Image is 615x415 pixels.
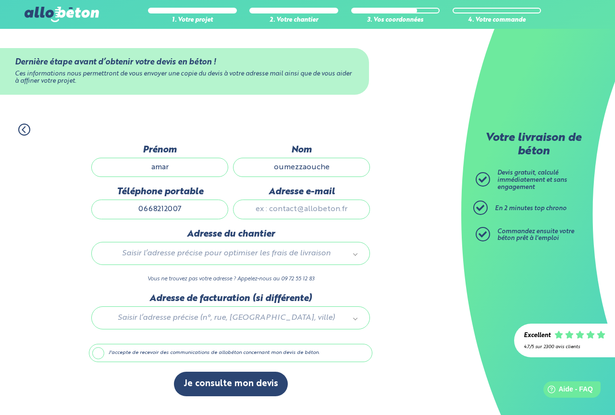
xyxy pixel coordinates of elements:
input: ex : 0642930817 [91,200,228,219]
div: Dernière étape avant d’obtenir votre devis en béton ! [15,58,355,67]
span: Saisir l’adresse précise pour optimiser les frais de livraison [105,247,347,260]
div: 1. Votre projet [148,17,237,24]
p: Votre livraison de béton [478,132,589,158]
div: 3. Vos coordonnées [351,17,440,24]
label: Nom [233,145,370,155]
input: Quel est votre nom de famille ? [233,158,370,177]
button: Je consulte mon devis [174,372,288,396]
div: 4. Votre commande [453,17,541,24]
div: Excellent [524,332,551,340]
label: Téléphone portable [91,187,228,197]
span: En 2 minutes top chrono [495,205,566,212]
div: Ces informations nous permettront de vous envoyer une copie du devis à votre adresse mail ainsi q... [15,71,355,85]
div: 4.7/5 sur 2300 avis clients [524,344,605,350]
label: Adresse du chantier [91,229,370,239]
input: Quel est votre prénom ? [91,158,228,177]
span: Commandez ensuite votre béton prêt à l'emploi [497,228,574,242]
div: 2. Votre chantier [249,17,338,24]
input: ex : contact@allobeton.fr [233,200,370,219]
label: Adresse e-mail [233,187,370,197]
span: Devis gratuit, calculé immédiatement et sans engagement [497,170,567,190]
label: J'accepte de recevoir des communications de allobéton concernant mon devis de béton. [89,344,372,362]
a: Saisir l’adresse précise pour optimiser les frais de livraison [101,247,360,260]
iframe: Help widget launcher [529,377,604,404]
label: Prénom [91,145,228,155]
img: allobéton [25,7,98,22]
p: Vous ne trouvez pas votre adresse ? Appelez-nous au 09 72 55 12 83 [91,275,370,284]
